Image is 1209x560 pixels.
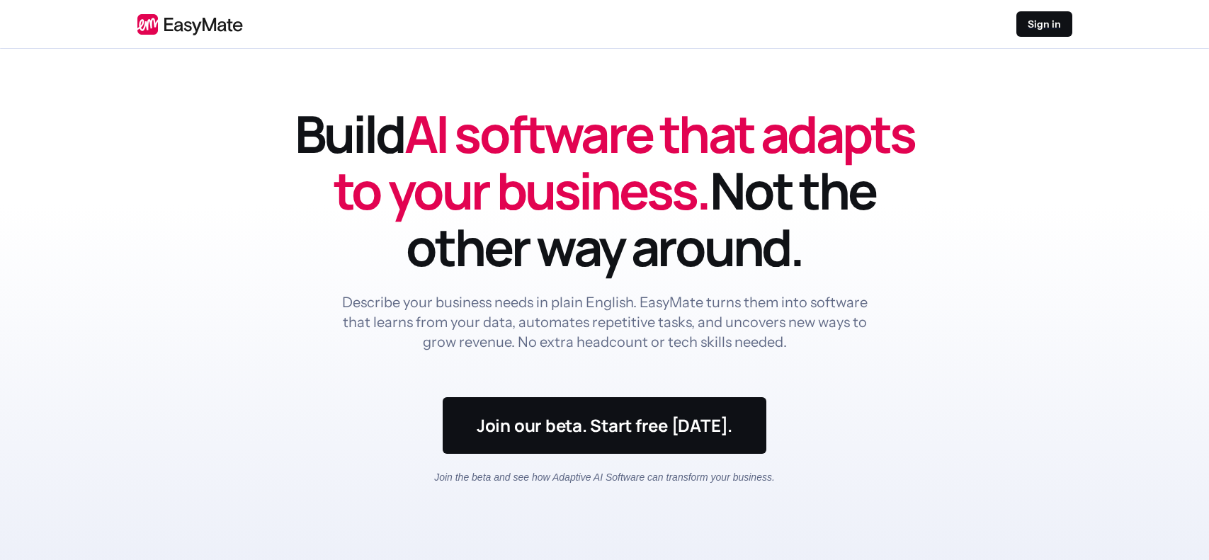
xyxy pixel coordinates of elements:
span: AI software that adapts to your business. [334,98,914,225]
a: Sign in [1016,11,1072,37]
img: EasyMate logo [137,13,243,35]
h1: Build Not the other way around. [293,105,916,275]
p: Describe your business needs in plain English. EasyMate turns them into software that learns from... [339,292,871,352]
p: Sign in [1028,17,1061,31]
em: Join the beta and see how Adaptive AI Software can transform your business. [434,472,775,483]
